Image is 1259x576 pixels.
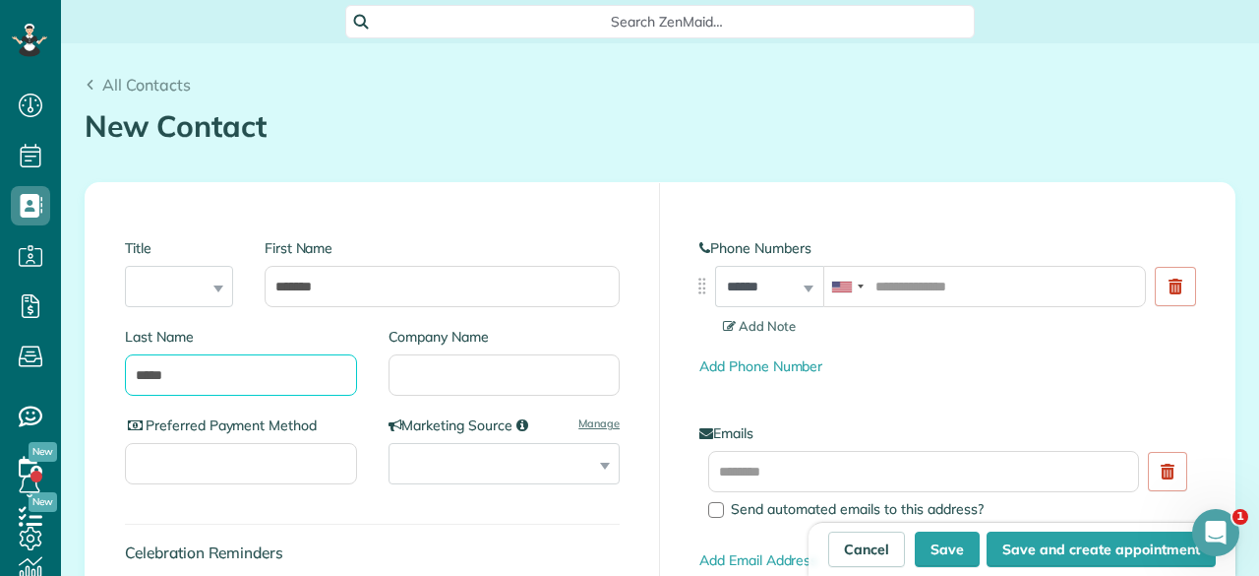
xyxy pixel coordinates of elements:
a: Manage [578,416,620,431]
a: Add Phone Number [699,357,822,375]
a: Add Email Address [699,551,817,569]
span: New [29,442,57,462]
div: United States: +1 [824,267,869,306]
button: Save [915,532,980,567]
button: Save and create appointment [987,532,1216,567]
a: All Contacts [85,73,191,96]
img: drag_indicator-119b368615184ecde3eda3c64c821f6cf29d3e2b97b89ee44bc31753036683e5.png [691,276,712,296]
span: All Contacts [102,75,191,95]
span: Send automated emails to this address? [731,500,984,518]
h4: Celebration Reminders [125,544,620,561]
label: Company Name [389,327,621,347]
label: Marketing Source [389,416,621,435]
a: Cancel [828,532,905,567]
h1: New Contact [85,110,1235,143]
span: Add Note [723,318,796,334]
label: Emails [699,423,1195,443]
label: Phone Numbers [699,238,1195,258]
label: First Name [265,238,620,258]
iframe: Intercom live chat [1192,509,1239,556]
label: Title [125,238,233,258]
label: Last Name [125,327,357,347]
span: 1 [1232,509,1248,525]
label: Preferred Payment Method [125,416,357,435]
